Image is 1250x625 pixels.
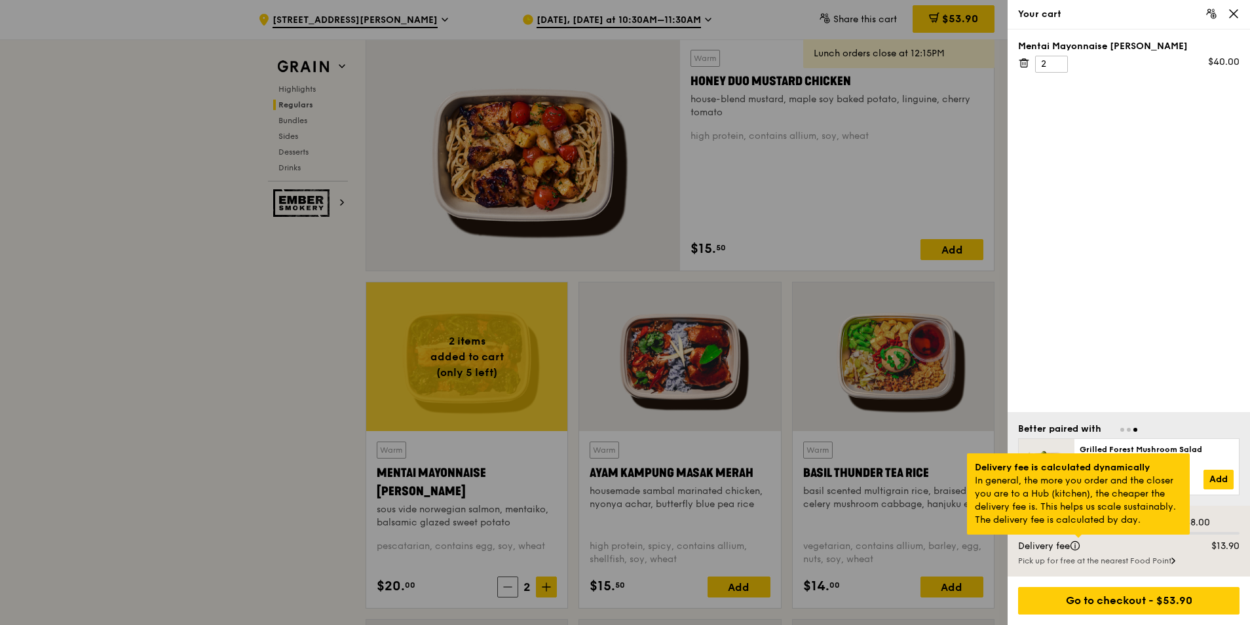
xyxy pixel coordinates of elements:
[1018,40,1240,53] div: Mentai Mayonnaise [PERSON_NAME]
[1208,56,1240,69] div: $40.00
[1080,444,1234,455] div: Grilled Forest Mushroom Salad
[1127,428,1131,432] span: Go to slide 2
[975,462,1150,473] strong: Delivery fee is calculated dynamically
[1018,8,1240,21] div: Your cart
[1120,428,1124,432] span: Go to slide 1
[1018,423,1101,436] div: Better paired with
[1018,556,1240,566] div: Pick up for free at the nearest Food Point
[1018,587,1240,615] div: Go to checkout - $53.90
[967,453,1190,535] div: In general, the more you order and the closer you are to a Hub (kitchen), the cheaper the deliver...
[1203,470,1234,489] a: Add
[1133,428,1137,432] span: Go to slide 3
[1188,540,1248,553] div: $13.90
